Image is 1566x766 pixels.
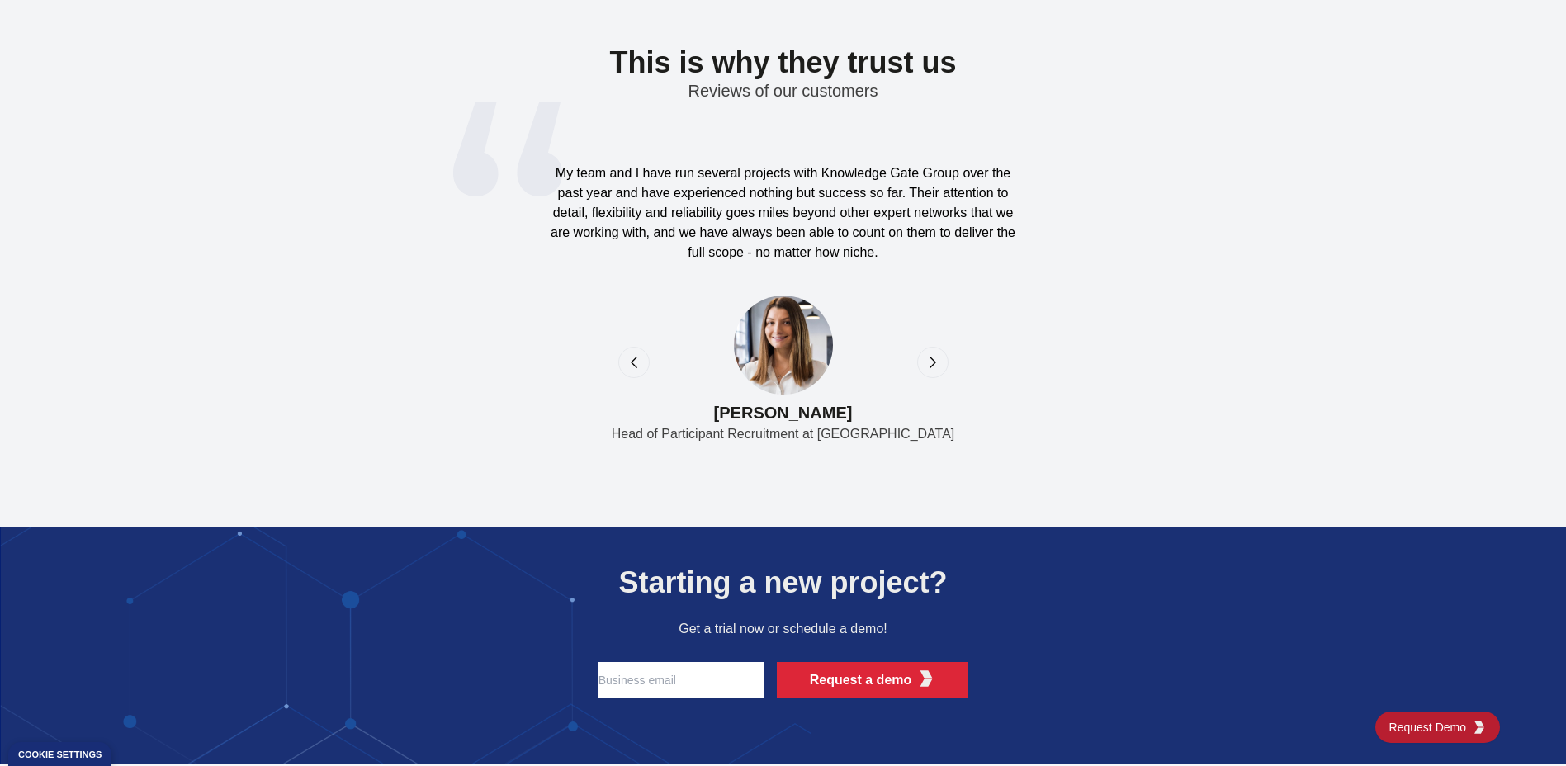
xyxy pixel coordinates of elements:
[734,296,833,395] img: Jasmine Allaby
[917,347,949,378] button: next
[544,395,1023,424] h2: [PERSON_NAME]
[1375,712,1500,743] a: Request DemoKGG
[544,163,1023,262] div: My team and I have run several projects with Knowledge Gate Group over the past year and have exp...
[1389,719,1473,735] span: Request Demo
[1473,721,1486,734] img: KGG
[679,619,887,639] p: Get a trial now or schedule a demo!
[453,102,562,196] img: quotes
[810,670,912,690] p: Request a demo
[1483,687,1566,766] iframe: Chat Widget
[18,750,102,759] div: Cookie settings
[777,662,968,698] button: Request a demoKGG Fifth Element RED
[918,670,934,687] img: KGG Fifth Element RED
[598,662,764,698] input: Business email
[618,347,650,378] button: previous
[612,424,955,444] div: Head of Participant Recruitment at [GEOGRAPHIC_DATA]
